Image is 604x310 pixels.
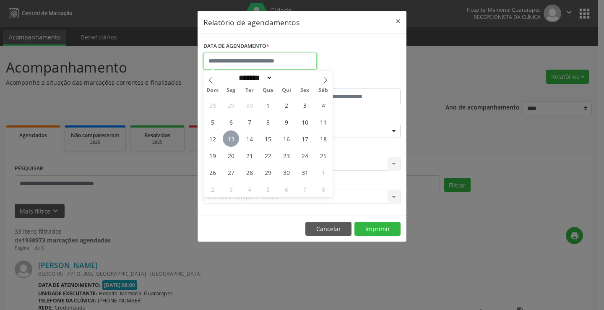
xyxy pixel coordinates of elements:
span: Outubro 21, 2025 [241,147,258,164]
button: Imprimir [354,222,401,236]
span: Outubro 28, 2025 [241,164,258,180]
span: Setembro 28, 2025 [204,97,221,113]
span: Setembro 29, 2025 [223,97,239,113]
span: Sáb [314,88,333,93]
span: Outubro 18, 2025 [315,130,331,147]
span: Novembro 7, 2025 [297,181,313,197]
button: Cancelar [305,222,351,236]
span: Outubro 5, 2025 [204,114,221,130]
span: Novembro 8, 2025 [315,181,331,197]
span: Outubro 23, 2025 [278,147,294,164]
span: Novembro 6, 2025 [278,181,294,197]
span: Outubro 19, 2025 [204,147,221,164]
span: Outubro 14, 2025 [241,130,258,147]
span: Outubro 10, 2025 [297,114,313,130]
span: Sex [296,88,314,93]
span: Outubro 24, 2025 [297,147,313,164]
span: Setembro 30, 2025 [241,97,258,113]
span: Outubro 1, 2025 [260,97,276,113]
span: Outubro 16, 2025 [278,130,294,147]
span: Outubro 17, 2025 [297,130,313,147]
select: Month [236,73,273,82]
span: Outubro 29, 2025 [260,164,276,180]
span: Dom [203,88,222,93]
span: Qui [277,88,296,93]
span: Outubro 8, 2025 [260,114,276,130]
label: ATÉ [304,76,401,89]
span: Outubro 22, 2025 [260,147,276,164]
span: Outubro 4, 2025 [315,97,331,113]
button: Close [390,11,406,31]
span: Outubro 27, 2025 [223,164,239,180]
span: Novembro 2, 2025 [204,181,221,197]
span: Seg [222,88,240,93]
span: Novembro 1, 2025 [315,164,331,180]
span: Outubro 6, 2025 [223,114,239,130]
span: Novembro 3, 2025 [223,181,239,197]
span: Outubro 15, 2025 [260,130,276,147]
span: Outubro 13, 2025 [223,130,239,147]
span: Outubro 9, 2025 [278,114,294,130]
span: Outubro 12, 2025 [204,130,221,147]
span: Outubro 20, 2025 [223,147,239,164]
span: Outubro 11, 2025 [315,114,331,130]
span: Outubro 3, 2025 [297,97,313,113]
label: DATA DE AGENDAMENTO [203,40,269,53]
span: Outubro 2, 2025 [278,97,294,113]
span: Outubro 26, 2025 [204,164,221,180]
span: Novembro 5, 2025 [260,181,276,197]
span: Outubro 30, 2025 [278,164,294,180]
span: Outubro 25, 2025 [315,147,331,164]
span: Novembro 4, 2025 [241,181,258,197]
h5: Relatório de agendamentos [203,17,299,28]
span: Outubro 7, 2025 [241,114,258,130]
span: Outubro 31, 2025 [297,164,313,180]
input: Year [273,73,300,82]
span: Qua [259,88,277,93]
span: Ter [240,88,259,93]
